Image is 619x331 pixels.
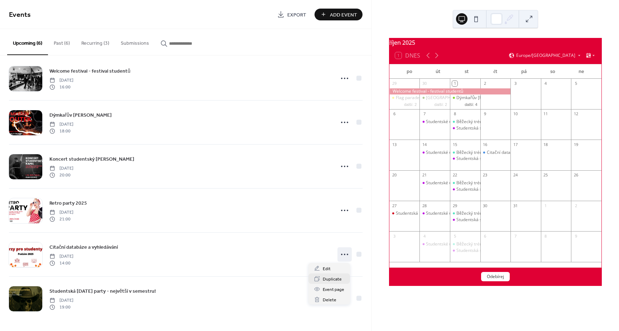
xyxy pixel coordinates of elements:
div: 30 [483,203,488,208]
div: 22 [452,172,457,178]
a: Dýmkařův [PERSON_NAME] [49,111,111,119]
span: Koncert studentský [PERSON_NAME] [49,156,134,163]
div: 29 [452,203,457,208]
div: Studentské úterý v [GEOGRAPHIC_DATA] [426,241,507,247]
div: Citační databáze a vyhledávání [487,150,548,156]
span: [DATE] [49,121,73,128]
span: [DATE] [49,253,73,260]
span: Edit [323,265,331,273]
div: 27 [392,203,397,208]
div: 8 [543,233,548,239]
span: 18:00 [49,128,73,134]
div: 30 [422,81,427,86]
a: Add Event [315,9,363,20]
div: 23 [483,172,488,178]
a: Citační databáze a vyhledávání [49,243,118,251]
span: 21:00 [49,216,73,222]
div: Běžecký trénink s PushRunem [450,210,480,216]
span: Citační databáze a vyhledávání [49,244,118,251]
div: Běžecký trénink s PushRunem [450,119,480,125]
span: Dýmkařův [PERSON_NAME] [49,112,111,119]
a: Retro party 2025 [49,199,87,207]
span: Retro party 2025 [49,200,87,207]
div: 25 [543,172,548,178]
span: Delete [323,296,336,304]
div: 7 [422,111,427,117]
div: Studentská středa v [GEOGRAPHIC_DATA] [456,156,540,162]
div: Studentské úterý v Zebře [419,150,450,156]
span: 19:00 [49,304,73,310]
div: Studentské úterý v [GEOGRAPHIC_DATA] [426,150,507,156]
div: 8 [452,111,457,117]
div: 1 [452,81,457,86]
div: Studentská [DATE] party - největší v semestru! [396,210,488,216]
div: Běžecký trénink s PushRunem [450,150,480,156]
div: Dýmkařův koutek [450,95,480,101]
div: 14 [422,142,427,147]
button: Upcoming (6) [7,29,48,55]
div: 21 [422,172,427,178]
div: 26 [573,172,579,178]
span: Add Event [330,11,357,19]
div: 20 [392,172,397,178]
span: 20:00 [49,172,73,178]
div: 13 [392,142,397,147]
a: Studentská [DATE] party - největší v semestru! [49,287,156,295]
span: [DATE] [49,209,73,216]
span: Events [9,8,31,22]
div: Flag parade [396,95,419,101]
span: Event page [323,286,344,293]
div: Běžecký trénink s PushRunem [456,241,516,247]
div: Studentské úterý v Zebře [419,119,450,125]
div: Studentské úterý v [GEOGRAPHIC_DATA] [426,119,507,125]
div: 31 [513,203,518,208]
div: 3 [392,233,397,239]
div: 18 [543,142,548,147]
div: so [538,64,567,79]
div: [GEOGRAPHIC_DATA] - cestovatelská přednáška [426,95,522,101]
div: 29 [392,81,397,86]
div: Běžecký trénink s PushRunem [456,150,516,156]
div: říjen 2025 [389,38,601,47]
div: Studentské úterý v Zebře [419,180,450,186]
span: Studentská [DATE] party - největší v semestru! [49,288,156,295]
div: Welcome festival - festival studentů [389,88,510,94]
span: Duplicate [323,276,342,283]
span: [DATE] [49,77,73,84]
button: další: 2 [401,101,419,107]
div: 6 [392,111,397,117]
a: Koncert studentský [PERSON_NAME] [49,155,134,163]
div: ne [567,64,596,79]
div: po [395,64,424,79]
button: další: 4 [462,101,480,107]
div: 19 [573,142,579,147]
div: Studentské úterý v [GEOGRAPHIC_DATA] [426,180,507,186]
div: Běžecký trénink s PushRunem [456,210,516,216]
div: 6 [483,233,488,239]
div: Studentské úterý v Zebře [419,210,450,216]
button: další: 2 [432,101,450,107]
div: 10 [513,111,518,117]
div: 1 [543,203,548,208]
div: 9 [483,111,488,117]
div: Studentská středa v [GEOGRAPHIC_DATA] [456,217,540,223]
div: Dýmkařův [PERSON_NAME] [456,95,512,101]
div: 16 [483,142,488,147]
button: Past (6) [48,29,76,54]
div: 15 [452,142,457,147]
div: 2 [573,203,579,208]
span: Welcome festival - festival studentů [49,68,130,75]
div: Nový Zéland - cestovatelská přednáška [419,95,450,101]
a: Export [272,9,312,20]
div: 2 [483,81,488,86]
a: Welcome festival - festival studentů [49,67,130,75]
div: Studentská Halloween party - největší v semestru! [389,210,420,216]
div: st [452,64,481,79]
div: 11 [543,111,548,117]
div: Studentské úterý v [GEOGRAPHIC_DATA] [426,210,507,216]
div: Studentská středa v Zebře [450,125,480,131]
div: Studentská středa v Zebře [450,248,480,254]
div: Studentská středa v [GEOGRAPHIC_DATA] [456,186,540,193]
div: út [424,64,452,79]
div: 17 [513,142,518,147]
